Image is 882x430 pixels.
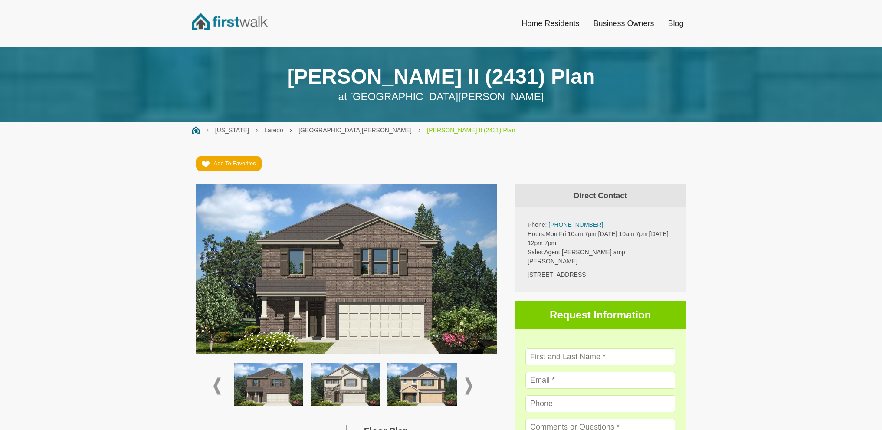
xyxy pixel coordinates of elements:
[298,127,412,134] a: [GEOGRAPHIC_DATA][PERSON_NAME]
[515,14,586,33] a: Home Residents
[192,13,268,30] img: FirstWalk
[525,372,675,389] input: Email *
[528,230,545,237] span: Hours:
[586,14,661,33] a: Business Owners
[338,91,544,102] span: at [GEOGRAPHIC_DATA][PERSON_NAME]
[196,156,262,171] a: Add To Favorites
[528,248,673,266] p: [PERSON_NAME] amp; [PERSON_NAME]
[214,160,256,167] span: Add To Favorites
[528,249,562,256] span: Sales Agent:
[548,221,603,228] a: [PHONE_NUMBER]
[525,348,675,365] input: First and Last Name *
[427,127,515,134] a: [PERSON_NAME] II (2431) Plan
[528,270,673,279] div: [STREET_ADDRESS]
[525,395,675,412] input: Phone
[192,64,691,89] h1: [PERSON_NAME] II (2431) Plan
[215,127,249,134] a: [US_STATE]
[515,301,686,329] h3: Request Information
[264,127,283,134] a: Laredo
[528,221,547,228] span: Phone:
[661,14,690,33] a: Blog
[528,230,673,248] p: Mon Fri 10am 7pm [DATE] 10am 7pm [DATE] 12pm 7pm
[515,184,686,207] h4: Direct Contact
